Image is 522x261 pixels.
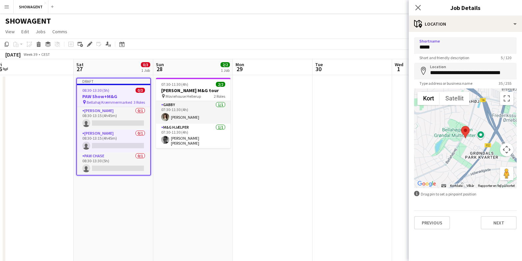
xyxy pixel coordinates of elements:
span: Wed [395,62,403,67]
span: Sat [76,62,84,67]
div: 1 Job [221,68,230,73]
div: CEST [41,52,50,57]
span: 0/3 [136,88,145,93]
app-card-role: [PERSON_NAME]0/108:30-13:15 (4h45m) [77,130,150,152]
button: Styringselement til kortkamera [500,143,513,156]
app-card-role: [PERSON_NAME]0/108:30-13:15 (4h45m) [77,107,150,130]
app-card-role: M&G Hjælper1/107:30-11:30 (4h)[PERSON_NAME] [PERSON_NAME] [PERSON_NAME] [156,124,231,148]
div: [DATE] [5,51,21,58]
h3: Job Details [409,3,522,12]
span: 28 [155,65,164,73]
a: Åbn dette området i Google Maps (åbner i et nyt vindue) [416,180,438,188]
div: Draft [77,78,150,84]
div: Location [409,16,522,32]
span: 2/2 [221,62,230,67]
span: 27 [75,65,84,73]
span: 35 / 255 [493,81,517,86]
h1: SHOWAGENT [5,16,51,26]
button: Træk Pegman hen på kortet for at åbne Street View [500,167,513,180]
h3: PAW Show+M&G [77,93,150,99]
span: Sun [156,62,164,67]
span: 29 [235,65,244,73]
span: Mon [236,62,244,67]
a: Vilkår (åbnes i en ny fane) [466,184,474,188]
button: Next [481,216,517,229]
button: Tastaturgenveje [441,184,446,188]
app-card-role: GABBY1/107:30-11:30 (4h)[PERSON_NAME] [156,101,231,124]
span: 07:30-11:30 (4h) [161,82,188,87]
span: Comms [52,29,67,35]
button: Kortdata [450,184,462,188]
a: Jobs [33,27,48,36]
button: SHOWAGENT [14,0,48,13]
span: 5 / 120 [495,55,517,60]
span: 30 [314,65,323,73]
span: 08:30-13:30 (5h) [82,88,109,93]
span: Edit [21,29,29,35]
a: Rapporter en fejl på kortet [478,184,515,188]
span: Type address or business name [414,81,478,86]
a: Comms [50,27,70,36]
a: Edit [19,27,32,36]
span: Tue [315,62,323,67]
div: 1 Job [141,68,150,73]
button: Previous [414,216,450,229]
app-card-role: PAW CHASE0/108:30-13:30 (5h) [77,152,150,175]
span: Moviehouse Hellerup [166,94,201,99]
button: Vis satellitbilleder [440,92,469,105]
span: 2/2 [216,82,225,87]
app-job-card: Draft08:30-13:30 (5h)0/3PAW Show+M&G Bellahøj Kræmmermarked3 Roles[PERSON_NAME]0/108:30-13:15 (4h... [76,78,151,176]
button: Slå fuld skærm til/fra [500,92,513,105]
img: Google [416,180,438,188]
span: 3 Roles [134,100,145,105]
span: Week 39 [22,52,39,57]
span: View [5,29,15,35]
span: Jobs [36,29,46,35]
span: 1 [394,65,403,73]
div: Drag pin to set a pinpoint position [414,191,517,197]
app-job-card: 07:30-11:30 (4h)2/2[PERSON_NAME] M&G tour Moviehouse Hellerup2 RolesGABBY1/107:30-11:30 (4h)[PERS... [156,78,231,148]
span: Short and friendly description [414,55,475,60]
a: View [3,27,17,36]
span: 2 Roles [214,94,225,99]
button: Vis vejkort [417,92,440,105]
h3: [PERSON_NAME] M&G tour [156,87,231,93]
span: Bellahøj Kræmmermarked [87,100,132,105]
span: 0/3 [141,62,150,67]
